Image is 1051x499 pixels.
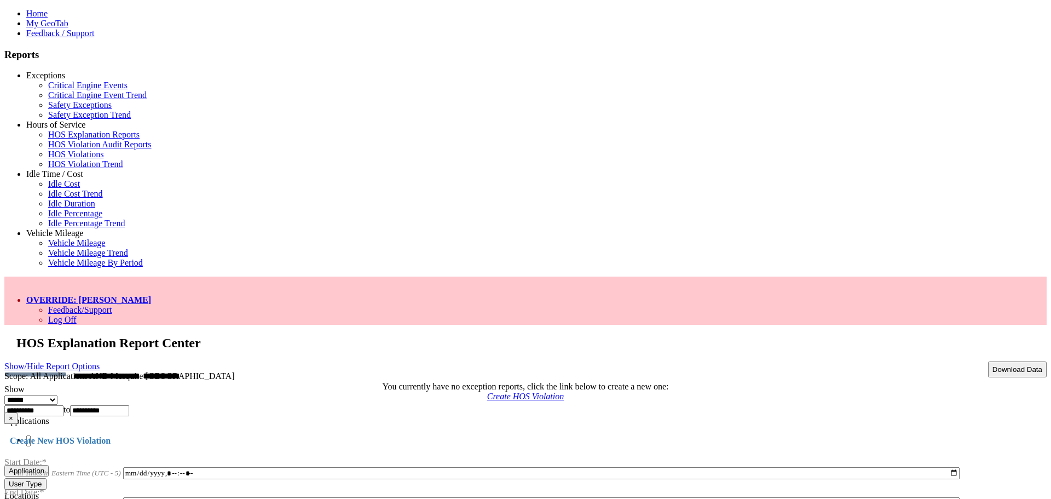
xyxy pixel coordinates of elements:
[48,81,128,90] a: Critical Engine Events
[26,71,65,80] a: Exceptions
[16,336,1047,351] h2: HOS Explanation Report Center
[48,90,147,100] a: Critical Engine Event Trend
[26,120,85,129] a: Hours of Service
[48,100,112,110] a: Safety Exceptions
[48,110,131,119] a: Safety Exception Trend
[48,219,125,228] a: Idle Percentage Trend
[48,238,105,248] a: Vehicle Mileage
[48,258,143,267] a: Vehicle Mileage By Period
[63,405,70,414] span: to
[26,295,151,305] a: OVERRIDE: [PERSON_NAME]
[4,385,24,394] label: Show
[26,28,94,38] a: Feedback / Support
[48,305,112,314] a: Feedback/Support
[48,209,102,218] a: Idle Percentage
[48,189,103,198] a: Idle Cost Trend
[26,228,83,238] a: Vehicle Mileage
[4,436,1047,446] h4: Create New HOS Violation
[48,130,140,139] a: HOS Explanation Reports
[48,150,103,159] a: HOS Violations
[4,443,47,467] label: Start Date:*
[48,140,152,149] a: HOS Violation Audit Reports
[48,159,123,169] a: HOS Violation Trend
[4,49,1047,61] h3: Reports
[4,359,100,374] a: Show/Hide Report Options
[4,412,18,424] button: ×
[48,315,77,324] a: Log Off
[487,392,564,401] a: Create HOS Violation
[26,9,48,18] a: Home
[26,19,68,28] a: My GeoTab
[48,248,128,257] a: Vehicle Mileage Trend
[4,416,49,426] label: Applications
[4,371,234,381] span: Scope: All Applications AND Mesquite [GEOGRAPHIC_DATA]
[48,179,80,188] a: Idle Cost
[4,473,44,497] label: End Date:*
[48,199,95,208] a: Idle Duration
[26,169,83,179] a: Idle Time / Cost
[15,469,121,477] span: All Times in Eastern Time (UTC - 5)
[4,382,1047,392] div: You currently have no exception reports, click the link below to create a new one:
[988,362,1047,377] button: Download Data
